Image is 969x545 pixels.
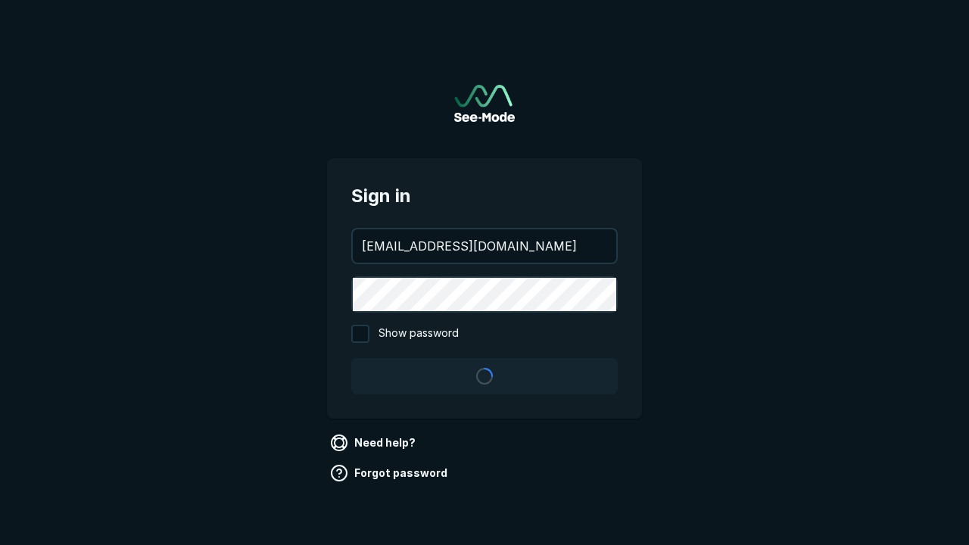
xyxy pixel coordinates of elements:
span: Sign in [351,182,618,210]
a: Forgot password [327,461,453,485]
a: Go to sign in [454,85,515,122]
span: Show password [379,325,459,343]
img: See-Mode Logo [454,85,515,122]
a: Need help? [327,431,422,455]
input: your@email.com [353,229,616,263]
